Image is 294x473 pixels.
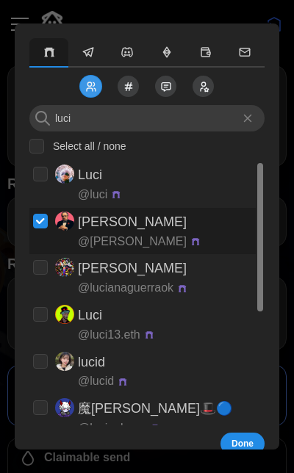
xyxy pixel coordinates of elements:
[192,75,215,98] button: Send to Followers
[78,372,114,391] p: @ lucid
[78,305,102,326] p: Luci
[78,352,105,373] p: lucid
[55,165,74,184] img: Luci
[78,326,140,344] p: @ luci13.eth
[154,75,177,98] button: Send to Reactions
[78,165,102,186] p: Luci
[55,398,74,417] img: 魔LUCIAN🎩🔵
[232,433,254,454] span: Done
[55,258,74,277] img: Luciana Guerra
[78,419,146,438] p: @ lucianlamp
[29,105,265,131] input: Username or FID list (comma separated)
[78,186,107,204] p: @ luci
[78,258,187,279] p: [PERSON_NAME]
[79,75,102,98] button: Send to Users
[220,433,265,455] button: Done
[55,305,74,324] img: Luci
[78,233,187,251] p: @ [PERSON_NAME]
[78,212,187,233] p: [PERSON_NAME]
[117,75,140,98] button: Send to Channels
[55,352,74,371] img: lucid
[78,279,173,297] p: @ lucianaguerraok
[55,212,74,231] img: Luciano
[44,139,126,154] label: Select all / none
[78,398,232,419] p: 魔[PERSON_NAME]🎩🔵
